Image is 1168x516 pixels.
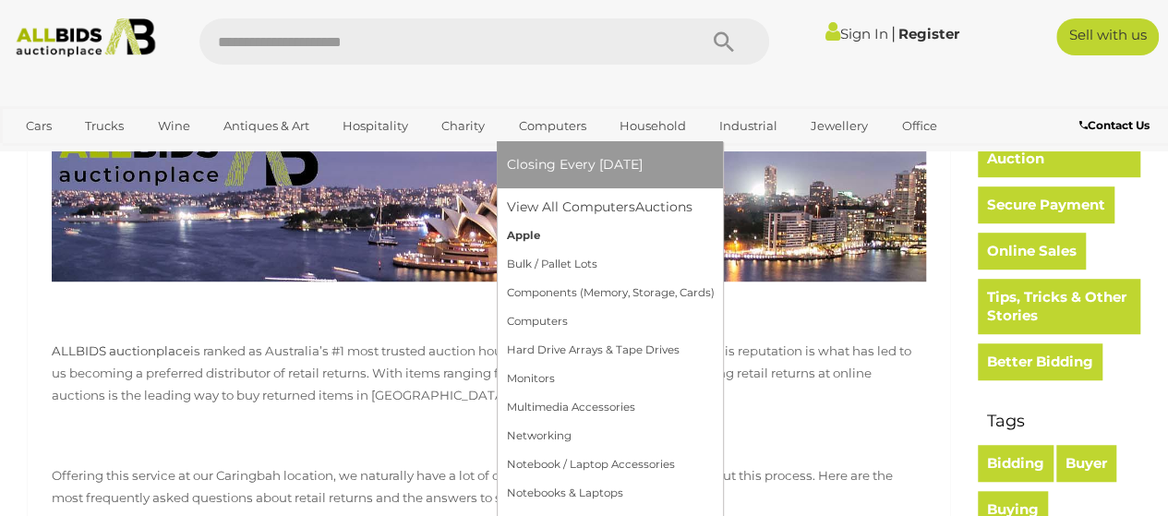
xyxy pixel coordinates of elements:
[1056,445,1116,482] a: Buyer
[987,413,1131,431] h3: Tags
[1079,118,1150,132] b: Contact Us
[1056,18,1159,55] a: Sell with us
[978,186,1114,223] a: Secure Payment
[707,111,789,141] a: Industrial
[891,23,896,43] span: |
[978,343,1102,380] a: Better Bidding
[898,25,959,42] a: Register
[889,111,948,141] a: Office
[608,111,698,141] a: Household
[825,25,888,42] a: Sign In
[331,111,420,141] a: Hospitality
[52,118,926,282] img: header-Retail%20Return%20Opening%20Image.jpg
[52,343,911,402] span: is ranked as Australia’s #1 most trusted auction house by numerous online reviewers. This reputat...
[52,343,190,358] a: ALLBIDS auctionplace
[8,18,163,57] img: Allbids.com.au
[73,111,136,141] a: Trucks
[211,111,321,141] a: Antiques & Art
[677,18,769,65] button: Search
[978,233,1086,270] a: Online Sales
[85,141,240,172] a: [GEOGRAPHIC_DATA]
[1079,115,1154,136] a: Contact Us
[799,111,880,141] a: Jewellery
[978,445,1054,482] a: Bidding
[145,111,201,141] a: Wine
[429,111,497,141] a: Charity
[506,111,597,141] a: Computers
[978,279,1140,334] a: Tips, Tricks & Other Stories
[52,468,893,505] span: Offering this service at our Caringbah location, we naturally have a lot of questions come throug...
[14,111,64,141] a: Cars
[14,141,76,172] a: Sports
